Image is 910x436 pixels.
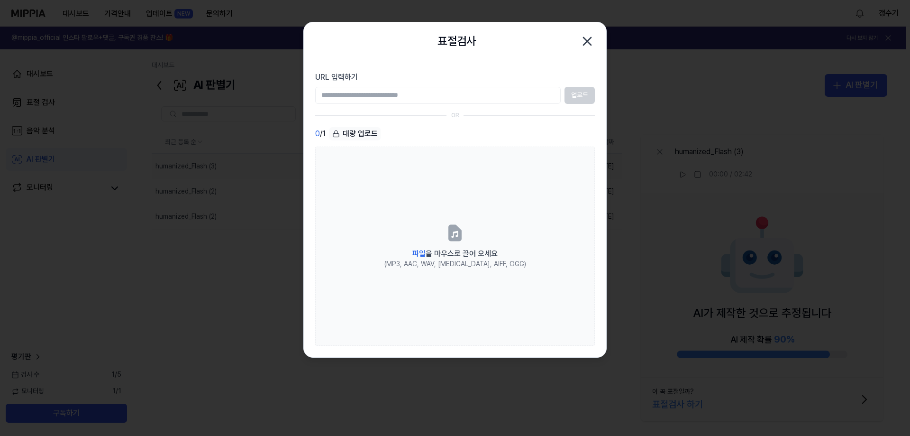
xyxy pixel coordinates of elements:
div: (MP3, AAC, WAV, [MEDICAL_DATA], AIFF, OGG) [384,260,526,269]
div: 대량 업로드 [329,127,381,140]
h2: 표절검사 [437,32,476,50]
span: 0 [315,128,320,139]
button: 대량 업로드 [329,127,381,141]
label: URL 입력하기 [315,72,595,83]
span: 을 마우스로 끌어 오세요 [412,249,498,258]
div: / 1 [315,127,326,141]
span: 파일 [412,249,426,258]
div: OR [451,111,459,120]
